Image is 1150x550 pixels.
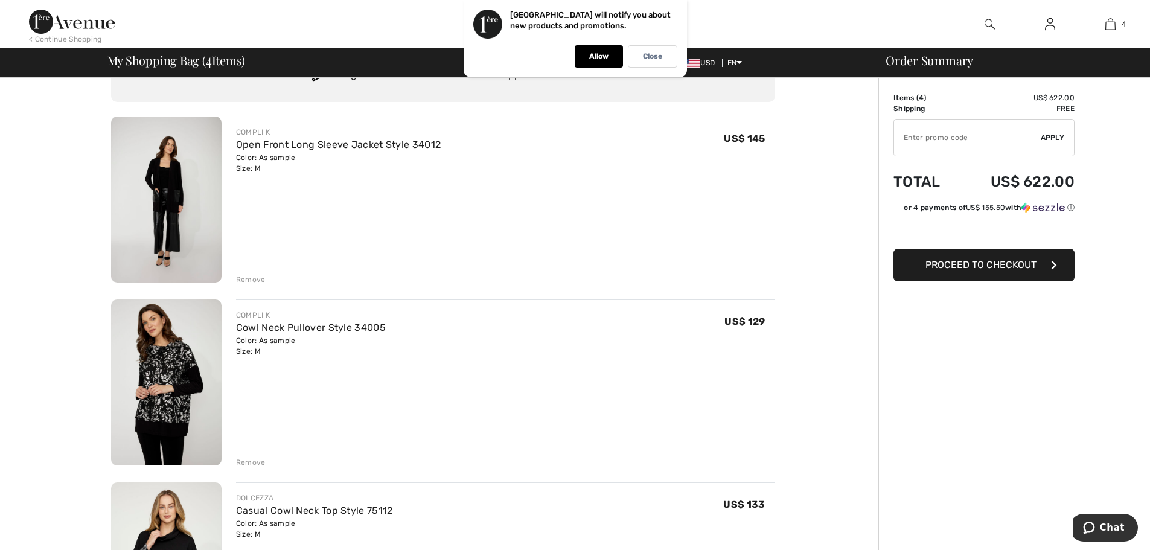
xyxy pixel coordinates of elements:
img: US Dollar [681,59,700,68]
a: 4 [1081,17,1140,31]
img: Open Front Long Sleeve Jacket Style 34012 [111,117,222,283]
div: Color: As sample Size: M [236,152,441,174]
div: or 4 payments ofUS$ 155.50withSezzle Click to learn more about Sezzle [893,202,1075,217]
td: Shipping [893,103,958,114]
img: Sezzle [1021,202,1065,213]
span: 4 [206,51,212,67]
span: Apply [1041,132,1065,143]
td: Items ( ) [893,92,958,103]
td: US$ 622.00 [958,92,1075,103]
img: My Bag [1105,17,1116,31]
div: Remove [236,457,266,468]
span: US$ 155.50 [966,203,1005,212]
div: or 4 payments of with [904,202,1075,213]
span: US$ 145 [724,133,765,144]
a: Sign In [1035,17,1065,32]
div: Order Summary [871,54,1143,66]
span: 4 [1122,19,1126,30]
input: Promo code [894,120,1041,156]
iframe: PayPal-paypal [893,217,1075,245]
div: Remove [236,274,266,285]
span: Proceed to Checkout [925,259,1037,270]
span: USD [681,59,720,67]
span: US$ 133 [723,499,765,510]
img: Cowl Neck Pullover Style 34005 [111,299,222,465]
button: Proceed to Checkout [893,249,1075,281]
a: Casual Cowl Neck Top Style 75112 [236,505,393,516]
span: EN [727,59,743,67]
td: Total [893,161,958,202]
td: US$ 622.00 [958,161,1075,202]
div: Color: As sample Size: M [236,518,393,540]
img: search the website [985,17,995,31]
span: 4 [919,94,924,102]
a: Cowl Neck Pullover Style 34005 [236,322,386,333]
div: DOLCEZZA [236,493,393,504]
span: My Shopping Bag ( Items) [107,54,246,66]
div: COMPLI K [236,310,386,321]
img: 1ère Avenue [29,10,115,34]
span: US$ 129 [724,316,765,327]
img: My Info [1045,17,1055,31]
p: Allow [589,52,609,61]
a: Open Front Long Sleeve Jacket Style 34012 [236,139,441,150]
div: COMPLI K [236,127,441,138]
p: Close [643,52,662,61]
iframe: Opens a widget where you can chat to one of our agents [1073,514,1138,544]
div: < Continue Shopping [29,34,102,45]
td: Free [958,103,1075,114]
div: Color: As sample Size: M [236,335,386,357]
p: [GEOGRAPHIC_DATA] will notify you about new products and promotions. [510,10,671,30]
